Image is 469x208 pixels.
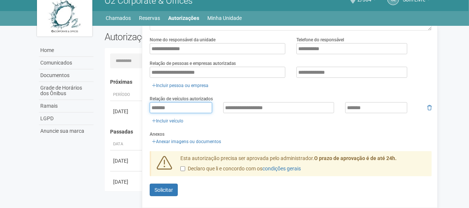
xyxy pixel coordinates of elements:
[39,125,94,137] a: Anuncie sua marca
[150,96,213,102] label: Relação de veículos autorizados
[169,13,200,23] a: Autorizações
[110,138,143,150] th: Data
[113,157,140,164] div: [DATE]
[150,60,236,67] label: Relação de pessoas e empresas autorizadas
[175,155,432,176] div: Esta autorização precisa ser aprovada pelo administrador.
[106,13,131,23] a: Chamados
[105,31,263,42] h2: Autorizações
[110,89,143,101] th: Período
[39,100,94,112] a: Ramais
[39,112,94,125] a: LGPD
[427,105,432,110] i: Remover
[113,108,140,115] div: [DATE]
[39,44,94,57] a: Home
[113,178,140,186] div: [DATE]
[139,13,160,23] a: Reservas
[39,57,94,69] a: Comunicados
[150,37,215,43] label: Nome do responsável da unidade
[180,165,301,173] label: Declaro que li e concordo com os
[150,131,164,138] label: Anexos
[110,129,427,135] h4: Passadas
[180,166,185,171] input: Declaro que li e concordo com oscondições gerais
[314,155,397,161] strong: O prazo de aprovação é de até 24h.
[150,117,186,125] a: Incluir veículo
[150,138,223,146] a: Anexar imagens ou documentos
[262,166,301,171] a: condições gerais
[208,13,242,23] a: Minha Unidade
[39,82,94,100] a: Grade de Horários dos Ônibus
[39,69,94,82] a: Documentos
[150,82,211,90] a: Incluir pessoa ou empresa
[154,187,173,193] span: Solicitar
[296,37,344,43] label: Telefone do responsável
[110,79,427,85] h4: Próximas
[150,184,178,196] button: Solicitar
